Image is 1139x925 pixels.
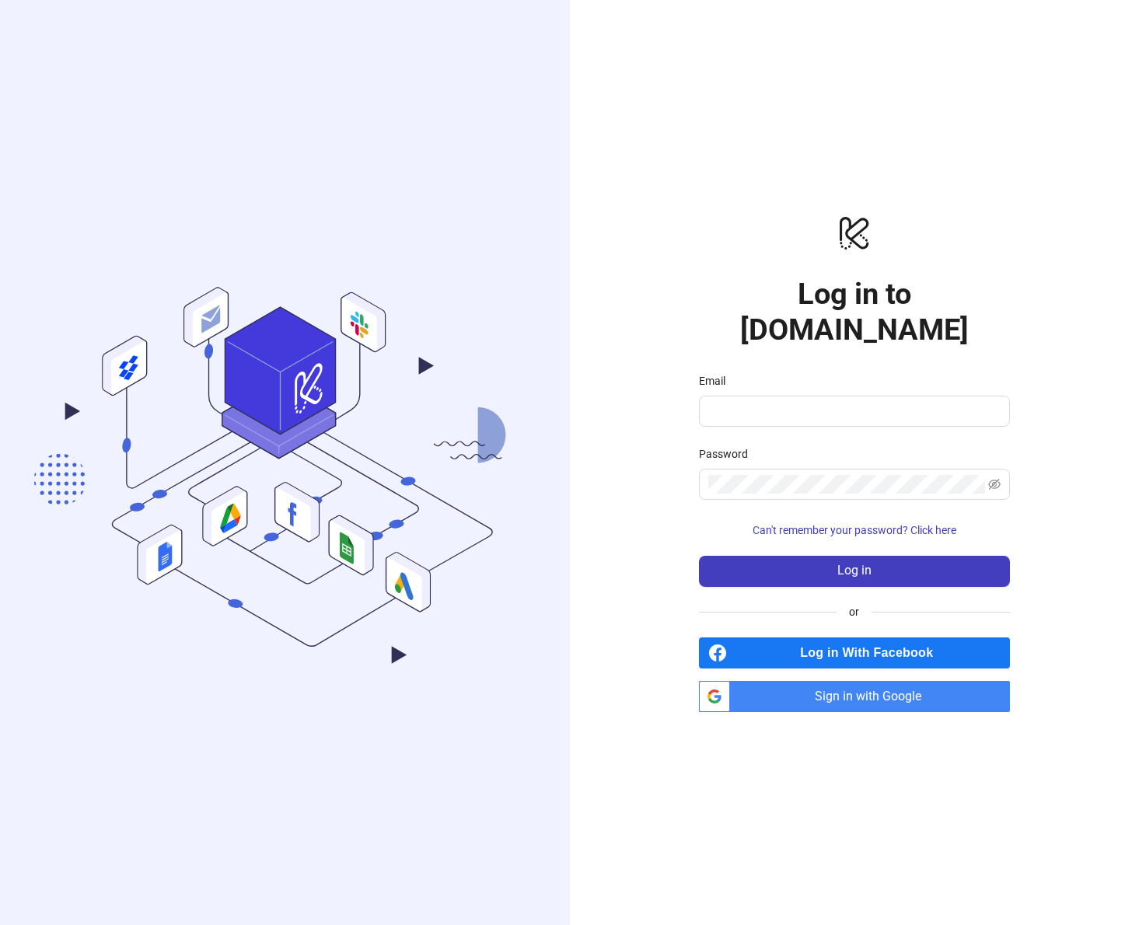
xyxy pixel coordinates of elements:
[699,681,1010,712] a: Sign in with Google
[708,402,997,421] input: Email
[699,276,1010,347] h1: Log in to [DOMAIN_NAME]
[708,475,985,494] input: Password
[699,637,1010,668] a: Log in With Facebook
[988,478,1001,490] span: eye-invisible
[699,524,1010,536] a: Can't remember your password? Click here
[753,524,956,536] span: Can't remember your password? Click here
[699,518,1010,543] button: Can't remember your password? Click here
[837,603,872,620] span: or
[699,445,758,462] label: Password
[699,372,735,389] label: Email
[736,681,1010,712] span: Sign in with Google
[699,556,1010,587] button: Log in
[837,564,872,578] span: Log in
[733,637,1010,668] span: Log in With Facebook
